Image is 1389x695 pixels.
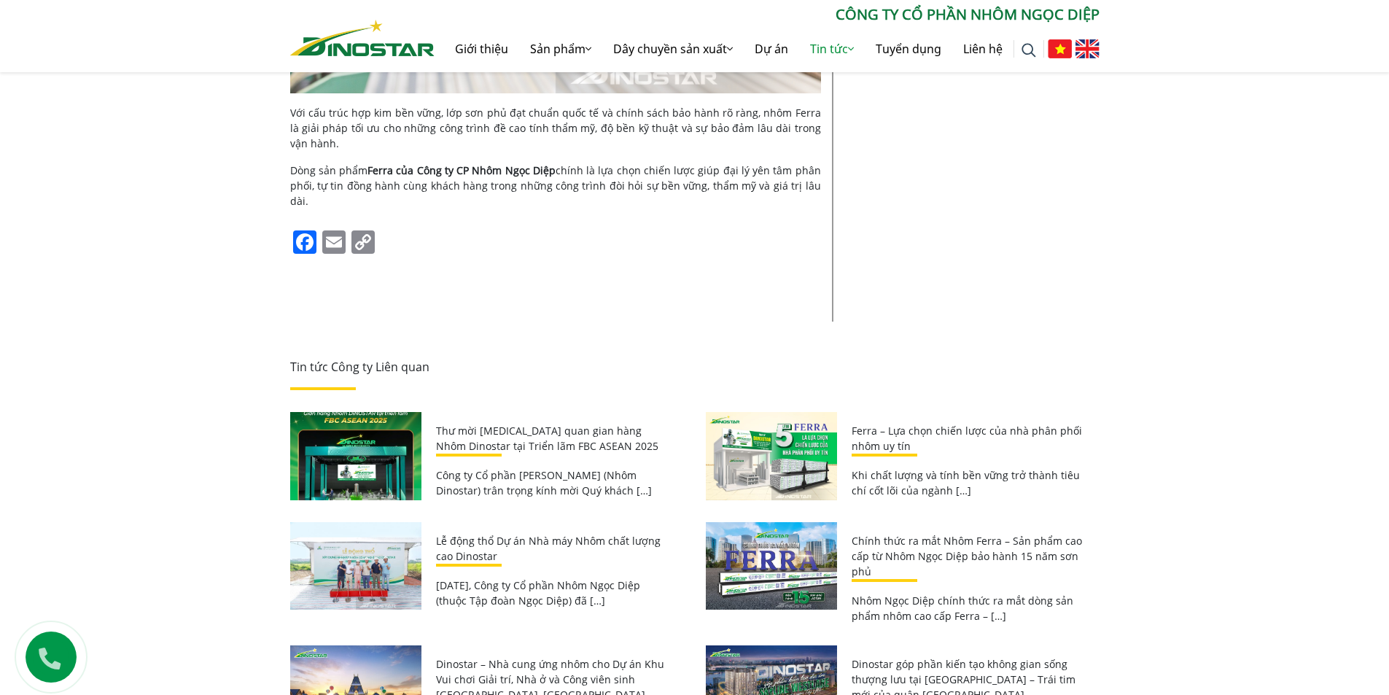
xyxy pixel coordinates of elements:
[602,26,744,72] a: Dây chuyền sản xuất
[852,424,1082,453] a: Ferra – Lựa chọn chiến lược của nhà phân phối nhôm uy tín
[852,467,1085,498] p: Khi chất lượng và tính bền vững trở thành tiêu chí cốt lõi của ngành […]
[435,4,1100,26] p: CÔNG TY CỔ PHẦN NHÔM NGỌC DIỆP
[290,358,1100,376] p: Tin tức Công ty Liên quan
[799,26,865,72] a: Tin tức
[349,230,378,257] a: Copy Link
[436,578,669,608] p: [DATE], Công ty Cổ phần Nhôm Ngọc Diệp (thuộc Tập đoàn Ngọc Diệp) đã […]
[319,230,349,257] a: Email
[852,593,1085,624] p: Nhôm Ngọc Diệp chính thức ra mắt dòng sản phẩm nhôm cao cấp Ferra – […]
[290,20,435,56] img: Nhôm Dinostar
[952,26,1013,72] a: Liên hệ
[744,26,799,72] a: Dự án
[706,412,837,500] img: Ferra – Lựa chọn chiến lược của nhà phân phối nhôm uy tín
[852,534,1082,578] a: Chính thức ra mắt Nhôm Ferra – Sản phẩm cao cấp từ Nhôm Ngọc Diệp bảo hành 15 năm sơn phủ
[706,522,837,610] img: Chính thức ra mắt Nhôm Ferra – Sản phẩm cao cấp từ Nhôm Ngọc Diệp bảo hành 15 năm sơn phủ
[1075,39,1100,58] img: English
[290,522,421,610] img: Lễ động thổ Dự án Nhà máy Nhôm chất lượng cao Dinostar
[865,26,952,72] a: Tuyển dụng
[1048,39,1072,58] img: Tiếng Việt
[290,230,319,257] a: Facebook
[436,534,661,563] a: Lễ động thổ Dự án Nhà máy Nhôm chất lượng cao Dinostar
[1022,43,1036,58] img: search
[519,26,602,72] a: Sản phẩm
[444,26,519,72] a: Giới thiệu
[290,163,821,209] p: Dòng sản phẩm chính là lựa chọn chiến lược giúp đại lý yên tâm phân phối, tự tin đồng hành cùng k...
[290,105,821,151] p: Với cấu trúc hợp kim bền vững, lớp sơn phủ đạt chuẩn quốc tế và chính sách bảo hành rõ ràng, nhôm...
[367,163,556,177] strong: Ferra của Công ty CP Nhôm Ngọc Diệp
